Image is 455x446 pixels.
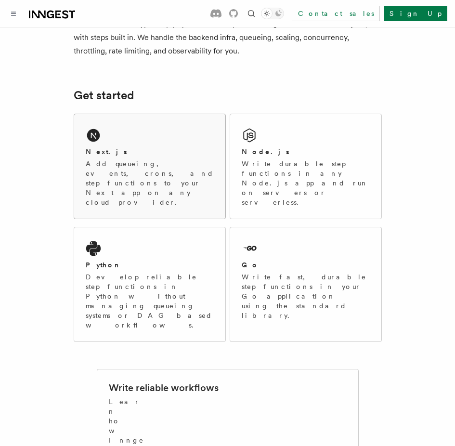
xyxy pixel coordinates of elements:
[230,114,382,219] a: Node.jsWrite durable step functions in any Node.js app and run on servers or serverless.
[74,89,134,102] a: Get started
[74,227,226,342] a: PythonDevelop reliable step functions in Python without managing queueing systems or DAG based wo...
[74,114,226,219] a: Next.jsAdd queueing, events, crons, and step functions to your Next app on any cloud provider.
[242,147,289,157] h2: Node.js
[384,6,447,21] a: Sign Up
[242,159,370,207] p: Write durable step functions in any Node.js app and run on servers or serverless.
[246,8,257,19] button: Find something...
[74,17,382,58] p: Write functions in TypeScript, Python or Go to power background and scheduled jobs, with steps bu...
[86,260,121,270] h2: Python
[242,272,370,320] p: Write fast, durable step functions in your Go application using the standard library.
[86,159,214,207] p: Add queueing, events, crons, and step functions to your Next app on any cloud provider.
[261,8,284,19] button: Toggle dark mode
[292,6,380,21] a: Contact sales
[230,227,382,342] a: GoWrite fast, durable step functions in your Go application using the standard library.
[86,272,214,330] p: Develop reliable step functions in Python without managing queueing systems or DAG based workflows.
[86,147,127,157] h2: Next.js
[242,260,259,270] h2: Go
[109,381,219,394] h2: Write reliable workflows
[8,8,19,19] button: Toggle navigation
